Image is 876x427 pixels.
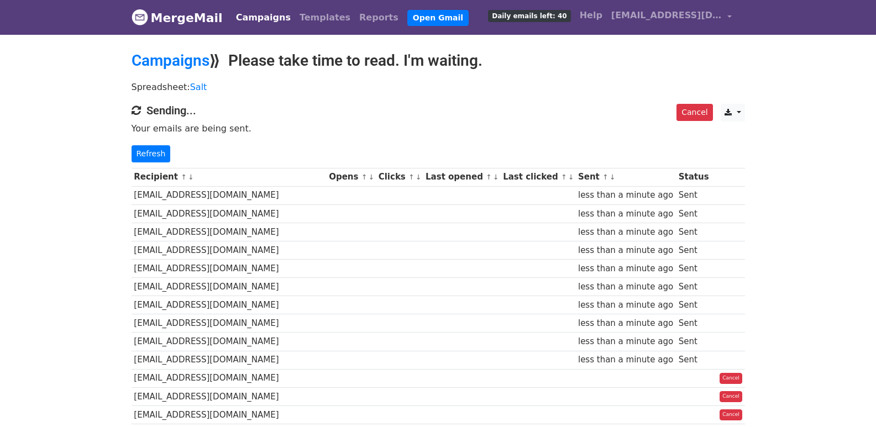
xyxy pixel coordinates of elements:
a: Campaigns [232,7,295,29]
span: [EMAIL_ADDRESS][DOMAIN_NAME] [611,9,722,22]
td: [EMAIL_ADDRESS][DOMAIN_NAME] [132,223,327,241]
td: [EMAIL_ADDRESS][DOMAIN_NAME] [132,333,327,351]
a: ↑ [408,173,415,181]
img: MergeMail logo [132,9,148,25]
td: Sent [676,296,711,314]
td: Sent [676,351,711,369]
td: [EMAIL_ADDRESS][DOMAIN_NAME] [132,351,327,369]
a: Cancel [720,409,742,420]
a: MergeMail [132,6,223,29]
span: Daily emails left: 40 [488,10,570,22]
div: less than a minute ago [578,335,673,348]
h2: ⟫ Please take time to read. I'm waiting. [132,51,745,70]
td: Sent [676,333,711,351]
td: [EMAIL_ADDRESS][DOMAIN_NAME] [132,204,327,223]
a: ↑ [181,173,187,181]
p: Spreadsheet: [132,81,745,93]
td: [EMAIL_ADDRESS][DOMAIN_NAME] [132,260,327,278]
a: Reports [355,7,403,29]
th: Status [676,168,711,186]
a: ↑ [602,173,609,181]
td: [EMAIL_ADDRESS][DOMAIN_NAME] [132,387,327,405]
a: Refresh [132,145,171,162]
td: Sent [676,186,711,204]
a: [EMAIL_ADDRESS][DOMAIN_NAME] [607,4,736,30]
th: Last clicked [500,168,575,186]
a: Cancel [676,104,712,121]
a: ↑ [486,173,492,181]
th: Sent [575,168,676,186]
td: Sent [676,204,711,223]
div: less than a minute ago [578,226,673,239]
div: less than a minute ago [578,299,673,312]
a: ↑ [561,173,567,181]
a: Campaigns [132,51,209,70]
div: less than a minute ago [578,208,673,220]
div: less than a minute ago [578,244,673,257]
a: Cancel [720,391,742,402]
td: Sent [676,278,711,296]
a: Cancel [720,373,742,384]
p: Your emails are being sent. [132,123,745,134]
div: less than a minute ago [578,281,673,293]
div: less than a minute ago [578,317,673,330]
a: ↓ [610,173,616,181]
td: [EMAIL_ADDRESS][DOMAIN_NAME] [132,186,327,204]
th: Opens [326,168,376,186]
a: ↓ [493,173,499,181]
td: [EMAIL_ADDRESS][DOMAIN_NAME] [132,296,327,314]
a: Open Gmail [407,10,469,26]
div: less than a minute ago [578,262,673,275]
th: Last opened [423,168,500,186]
th: Clicks [376,168,423,186]
td: Sent [676,260,711,278]
a: ↓ [416,173,422,181]
td: [EMAIL_ADDRESS][DOMAIN_NAME] [132,405,327,424]
a: ↑ [361,173,368,181]
a: Templates [295,7,355,29]
a: Daily emails left: 40 [484,4,575,27]
h4: Sending... [132,104,745,117]
td: Sent [676,241,711,259]
a: ↓ [188,173,194,181]
td: Sent [676,223,711,241]
td: [EMAIL_ADDRESS][DOMAIN_NAME] [132,314,327,333]
a: ↓ [368,173,374,181]
td: [EMAIL_ADDRESS][DOMAIN_NAME] [132,278,327,296]
a: Salt [190,82,207,92]
td: [EMAIL_ADDRESS][DOMAIN_NAME] [132,241,327,259]
a: ↓ [568,173,574,181]
td: [EMAIL_ADDRESS][DOMAIN_NAME] [132,369,327,387]
td: Sent [676,314,711,333]
th: Recipient [132,168,327,186]
div: less than a minute ago [578,354,673,366]
div: less than a minute ago [578,189,673,202]
a: Help [575,4,607,27]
